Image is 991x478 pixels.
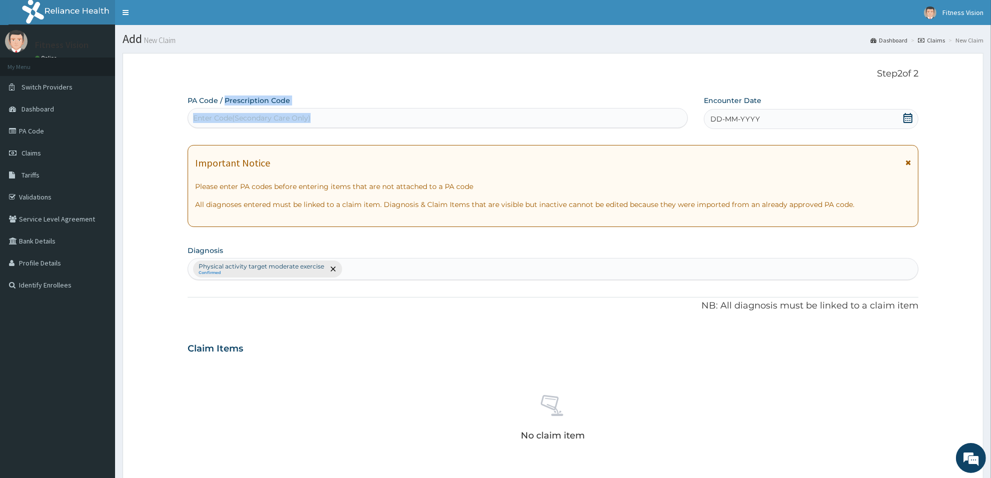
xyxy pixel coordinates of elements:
[195,181,911,191] p: Please enter PA codes before entering items that are not attached to a PA code
[22,104,54,113] span: Dashboard
[22,170,40,179] span: Tariffs
[942,8,983,17] span: Fitness Vision
[193,113,311,123] div: Enter Code(Secondary Care Only)
[924,6,936,19] img: User Image
[918,36,945,44] a: Claims
[19,50,41,75] img: d_794563401_company_1708531726252_794563401
[195,199,911,209] p: All diagnoses entered must be linked to a claim item. Diagnosis & Claim Items that are visible bu...
[52,56,168,69] div: Chat with us now
[142,36,176,44] small: New Claim
[164,5,188,29] div: Minimize live chat window
[35,54,59,61] a: Online
[188,343,243,354] h3: Claim Items
[870,36,907,44] a: Dashboard
[5,30,28,52] img: User Image
[521,430,585,440] p: No claim item
[710,114,760,124] span: DD-MM-YYYY
[123,32,983,45] h1: Add
[188,68,918,79] p: Step 2 of 2
[5,273,191,308] textarea: Type your message and hit 'Enter'
[704,95,761,105] label: Encounter Date
[35,40,89,49] p: Fitness Vision
[188,299,918,312] p: NB: All diagnosis must be linked to a claim item
[188,245,223,255] label: Diagnosis
[188,95,290,105] label: PA Code / Prescription Code
[22,148,41,157] span: Claims
[22,82,73,91] span: Switch Providers
[946,36,983,44] li: New Claim
[58,126,138,227] span: We're online!
[195,157,270,168] h1: Important Notice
